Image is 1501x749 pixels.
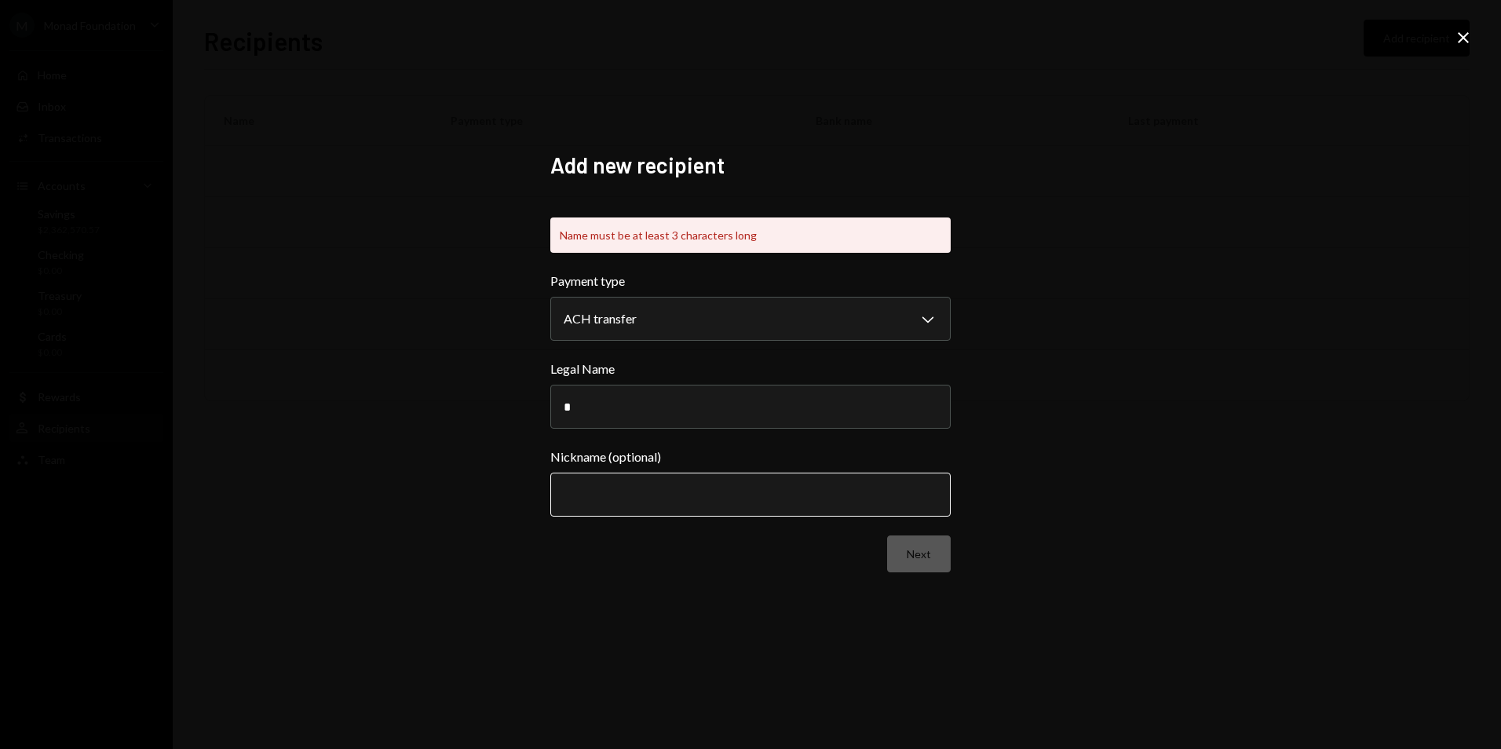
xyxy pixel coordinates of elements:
label: Legal Name [550,360,951,378]
h2: Add new recipient [550,150,951,181]
label: Nickname (optional) [550,448,951,466]
div: Name must be at least 3 characters long [550,217,951,253]
label: Payment type [550,272,951,290]
button: Payment type [550,297,951,341]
